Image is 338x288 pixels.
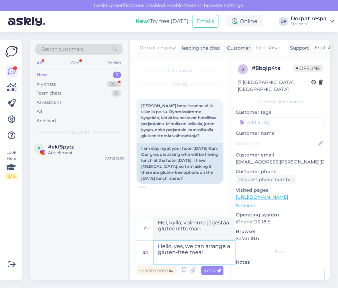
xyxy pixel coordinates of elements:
b: New! [136,18,150,24]
div: All [35,59,43,67]
input: Add name [236,140,317,147]
p: Customer phone [236,168,325,175]
div: Look Here [5,149,17,179]
span: #ekf5pytz [48,144,74,150]
div: New [37,72,47,78]
div: [DATE] [137,82,223,88]
p: Customer tags [236,109,325,116]
input: Add a tag [236,117,325,127]
span: Offline [293,65,323,72]
textarea: Hei, kyllä, voimme järjestää gluteenittoman [154,217,235,240]
p: Customer name [236,130,325,137]
span: 15:12 [139,184,164,189]
div: AI Assistant [37,99,61,106]
div: Private note [137,266,176,275]
div: [GEOGRAPHIC_DATA], [GEOGRAPHIC_DATA] [238,79,311,93]
span: Search customers [41,46,84,53]
div: Chat started [137,68,223,74]
p: Browser [236,228,325,235]
div: en [143,247,149,258]
span: New chats [68,129,90,135]
div: Customer [224,45,250,52]
span: e [38,146,40,151]
div: Dorpat respa [291,16,327,21]
div: 2 / 3 [5,173,17,179]
p: iPhone OS 18.6 [236,218,325,225]
div: My chats [37,81,56,88]
span: Send [204,267,221,273]
button: Emails [192,15,218,28]
p: [EMAIL_ADDRESS][PERSON_NAME][DOMAIN_NAME] [236,158,325,165]
span: [PERSON_NAME] hotellissanne tällä viikolla pe-su. Ryhmässämme kysytään, ketkä lounastavat hotelli... [141,103,217,138]
div: Support [287,45,309,52]
textarea: Hello, yes, we can arrange a gluten-free meal [154,241,235,264]
div: # 8bqlp4ta [252,64,293,72]
div: Customer information [236,99,325,105]
div: Socials [106,59,123,67]
p: Customer email [236,151,325,158]
div: 0 [112,90,121,97]
p: See more ... [236,203,325,209]
p: Notes [236,259,325,266]
div: 99+ [107,81,121,88]
div: Try free [DATE]: [136,17,189,25]
p: Safari 18.6 [236,235,325,242]
span: Finnish [256,44,273,52]
div: I am staying at your hotel [DATE]-Sun. Our group is asking who will be having lunch at the hotel ... [137,143,223,184]
span: English [315,44,332,52]
p: Visited pages [236,187,325,194]
span: Dorpat respa [140,44,170,52]
div: Online [226,15,263,27]
div: leading the chat [179,45,220,52]
div: Attachment [48,150,124,156]
div: Request phone number [236,175,296,184]
img: Askly Logo [5,45,18,58]
div: 1 [113,72,121,78]
p: Operating system [236,211,325,218]
div: [DATE] 12:53 [104,156,124,161]
span: 8 [241,67,244,72]
a: [URL][DOMAIN_NAME] [236,194,288,200]
div: Team chats [37,90,61,97]
div: Web [69,59,81,67]
div: fi [144,223,148,234]
div: Dorpat OÜ [291,21,327,27]
div: Archived [37,118,56,124]
div: All [37,108,42,115]
div: DR [279,17,288,26]
a: Dorpat respaDorpat OÜ [291,16,334,27]
div: Extra [236,249,325,255]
